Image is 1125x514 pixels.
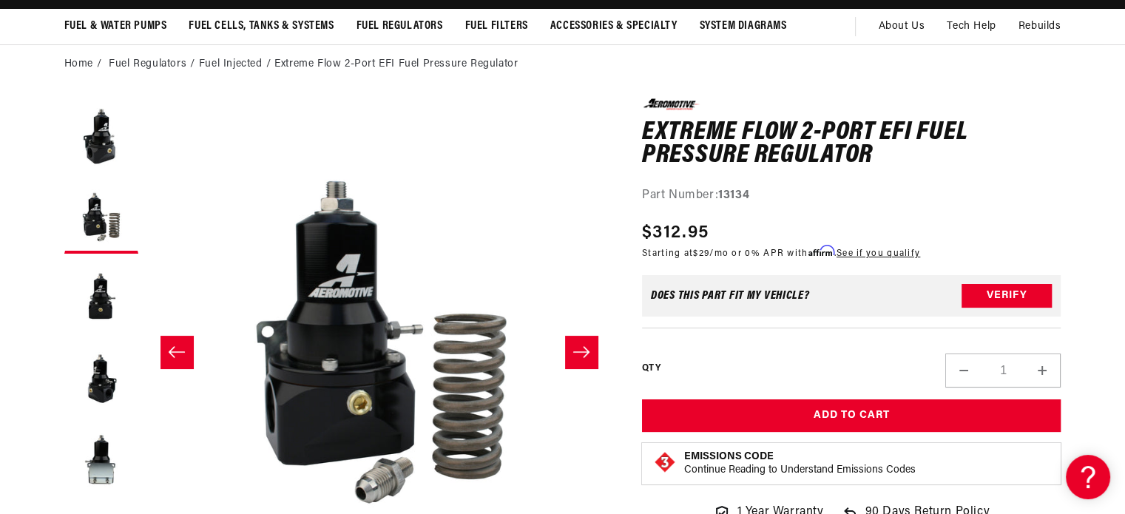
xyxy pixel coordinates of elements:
li: Fuel Injected [199,56,274,72]
summary: Fuel Regulators [345,9,454,44]
summary: Accessories & Specialty [539,9,689,44]
span: $29 [693,249,709,258]
button: Slide left [161,336,193,368]
span: $312.95 [642,220,709,246]
span: Fuel Cells, Tanks & Systems [189,18,334,34]
summary: Tech Help [936,9,1007,44]
span: Fuel Filters [465,18,528,34]
button: Load image 1 in gallery view [64,98,138,172]
label: QTY [642,362,661,375]
li: Extreme Flow 2-Port EFI Fuel Pressure Regulator [274,56,518,72]
span: Affirm [808,246,834,257]
summary: Fuel Filters [454,9,539,44]
button: Load image 3 in gallery view [64,261,138,335]
button: Verify [962,284,1052,308]
span: Accessories & Specialty [550,18,678,34]
button: Add to Cart [642,399,1061,433]
button: Slide right [565,336,598,368]
img: Emissions code [653,450,677,474]
summary: Fuel & Water Pumps [53,9,178,44]
h1: Extreme Flow 2-Port EFI Fuel Pressure Regulator [642,121,1061,168]
p: Starting at /mo or 0% APR with . [642,246,920,260]
button: Emissions CodeContinue Reading to Understand Emissions Codes [684,450,916,477]
span: Tech Help [947,18,996,35]
nav: breadcrumbs [64,56,1061,72]
strong: 13134 [718,189,749,201]
span: Rebuilds [1018,18,1061,35]
button: Load image 5 in gallery view [64,424,138,498]
a: See if you qualify - Learn more about Affirm Financing (opens in modal) [837,249,920,258]
span: About Us [878,21,925,32]
summary: Rebuilds [1007,9,1072,44]
span: Fuel & Water Pumps [64,18,167,34]
button: Load image 2 in gallery view [64,180,138,254]
summary: System Diagrams [689,9,798,44]
div: Does This part fit My vehicle? [651,290,810,302]
p: Continue Reading to Understand Emissions Codes [684,464,916,477]
a: About Us [867,9,936,44]
a: Home [64,56,93,72]
summary: Fuel Cells, Tanks & Systems [178,9,345,44]
strong: Emissions Code [684,451,774,462]
span: Fuel Regulators [357,18,443,34]
li: Fuel Regulators [109,56,199,72]
div: Part Number: [642,186,1061,206]
button: Load image 4 in gallery view [64,342,138,416]
span: System Diagrams [700,18,787,34]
